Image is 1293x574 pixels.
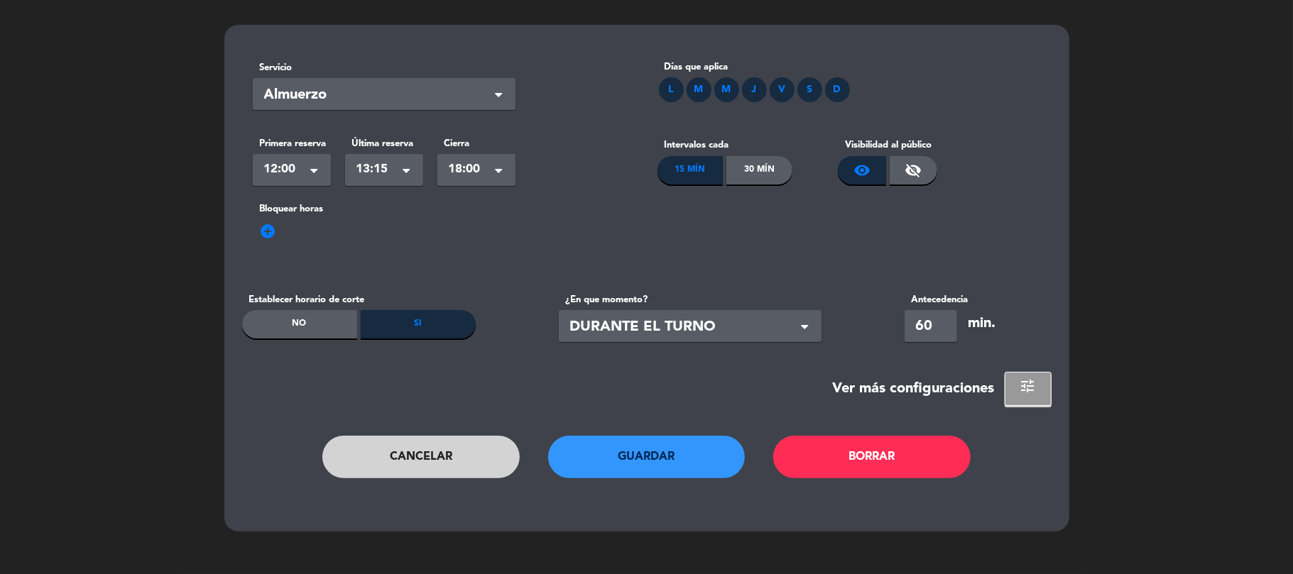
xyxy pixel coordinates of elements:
div: M [687,77,711,102]
input: 0 [905,310,957,342]
label: Cierra [437,136,515,151]
label: ¿En que momento? [559,292,822,307]
span: 12:00 [264,160,308,180]
label: Establecer horario de corte [242,292,476,307]
label: Última reserva [345,136,423,151]
span: Almuerzo [264,84,493,107]
label: Intervalos cada [658,138,839,153]
div: L [659,77,684,102]
div: Si [361,310,476,338]
button: Cancelar [322,436,520,478]
div: min. [969,312,996,336]
button: Guardar [548,436,746,478]
div: Días que aplica [658,60,1041,74]
div: No [242,310,357,338]
label: Servicio [253,60,515,75]
span: add_circle [260,223,277,240]
span: 18:00 [449,160,493,180]
div: 30 Mín [726,156,792,184]
label: Primera reserva [253,136,331,151]
span: DURANTE EL TURNO [570,316,799,339]
span: 13:15 [356,160,400,180]
div: M [714,77,739,102]
div: 15 Mín [658,156,724,184]
div: S [797,77,822,102]
button: Borrar [773,436,971,478]
span: visibility_off [905,162,922,179]
label: Antecedencia [905,292,969,307]
div: V [770,77,795,102]
div: J [742,77,767,102]
label: Visibilidad al público [838,138,1041,153]
span: visibility [853,162,871,179]
span: tune [1020,377,1037,394]
div: D [825,77,850,102]
div: Ver más configuraciones [833,377,995,401]
label: Bloquear horas [253,202,1041,216]
button: tune [1005,372,1052,406]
